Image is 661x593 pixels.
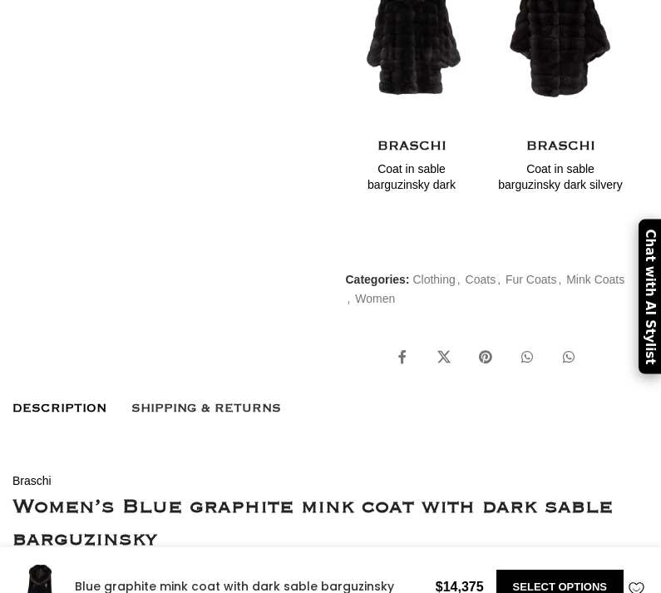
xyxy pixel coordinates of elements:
strong: Women’s Blue graphite mink coat with dark sable barguzinsky [12,500,613,546]
span: Description [12,399,106,418]
a: WhatsApp social link [511,341,544,374]
a: Fur Coats [506,273,556,286]
span: $29612.00 [387,200,437,213]
span: , [457,270,461,289]
a: Women [355,292,395,305]
a: BRASCHI Coat in sable barguzinsky dark $29612.00 [346,132,478,217]
span: Categories: [346,273,410,286]
a: Mink Coats [566,273,624,286]
span: , [348,289,351,308]
span: , [497,270,501,289]
a: Shipping & Returns [131,391,281,426]
span: $27824.00 [535,200,585,213]
a: Pinterest social link [469,341,502,374]
span: , [558,270,561,289]
a: Facebook social link [386,341,419,374]
a: Clothing [412,273,455,286]
a: BRASCHI Coat in sable barguzinsky dark silvery $27824.00 [495,132,627,217]
a: WhatsApp social link [552,341,585,374]
a: Description [12,391,106,426]
a: X social link [427,341,461,374]
h4: BRASCHI [346,136,478,157]
span: Shipping & Returns [131,399,281,418]
h4: BRASCHI [495,136,627,157]
h4: Coat in sable barguzinsky dark silvery [495,161,627,194]
a: Braschi [12,474,52,487]
h4: Coat in sable barguzinsky dark [346,161,478,194]
a: Coats [466,273,496,286]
